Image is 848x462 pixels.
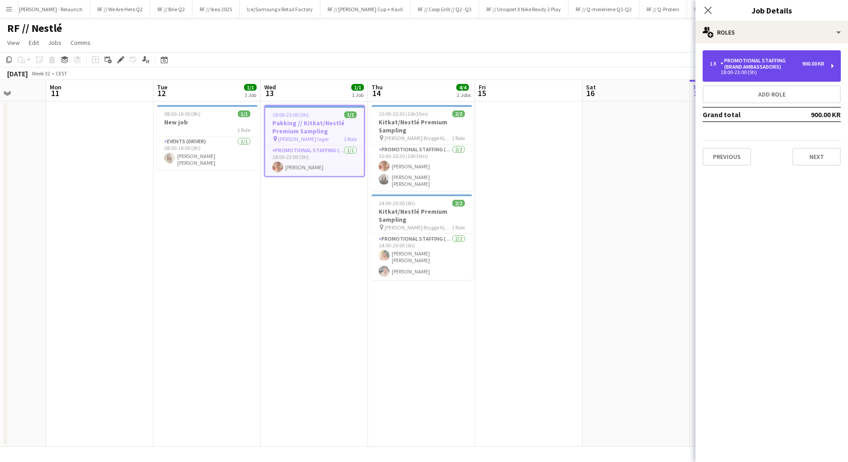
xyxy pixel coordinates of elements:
[29,39,39,47] span: Edit
[379,200,415,207] span: 14:00-20:00 (6h)
[7,39,20,47] span: View
[90,0,150,18] button: RF // We Are Hero Q2
[263,88,276,98] span: 13
[278,136,329,142] span: [PERSON_NAME] lager
[639,0,687,18] button: RF // Q-Protein
[370,88,383,98] span: 14
[710,70,824,75] div: 18:00-23:00 (5h)
[479,83,486,91] span: Fri
[240,0,320,18] button: Ice/Samsung x Retail Factory
[477,88,486,98] span: 15
[687,0,746,18] button: RF // VY Kundeglede
[372,207,472,224] h3: Kitkat/Nestlé Premium Sampling
[372,234,472,280] app-card-role: Promotional Staffing (Brand Ambassadors)2/214:00-20:00 (6h)[PERSON_NAME] [PERSON_NAME][PERSON_NAME]
[452,224,465,231] span: 1 Role
[385,224,452,231] span: [PERSON_NAME] Brygge Kjøpesenter
[452,200,465,207] span: 2/2
[585,88,596,98] span: 16
[703,85,841,103] button: Add role
[264,83,276,91] span: Wed
[48,39,61,47] span: Jobs
[379,110,428,117] span: 10:00-20:30 (10h30m)
[372,194,472,280] app-job-card: 14:00-20:00 (6h)2/2Kitkat/Nestlé Premium Sampling [PERSON_NAME] Brygge Kjøpesenter1 RolePromotion...
[479,0,568,18] button: RF // Unisport X Nike Ready 2 Play
[352,92,363,98] div: 1 Job
[385,135,452,141] span: [PERSON_NAME] Brygge Kjøpesenter
[56,70,67,77] div: CEST
[372,118,472,134] h3: Kitkat/Nestlé Premium Sampling
[70,39,91,47] span: Comms
[48,88,61,98] span: 11
[244,84,257,91] span: 1/1
[238,110,250,117] span: 1/1
[452,110,465,117] span: 2/2
[157,105,258,170] app-job-card: 08:00-16:00 (8h)1/1New job1 RoleEvents (Driver)1/108:00-16:00 (8h)[PERSON_NAME] [PERSON_NAME]
[25,37,43,48] a: Edit
[344,111,357,118] span: 1/1
[245,92,256,98] div: 1 Job
[703,148,751,166] button: Previous
[192,0,240,18] button: RF // Ikea 2025
[372,105,472,191] app-job-card: 10:00-20:30 (10h30m)2/2Kitkat/Nestlé Premium Sampling [PERSON_NAME] Brygge Kjøpesenter1 RolePromo...
[695,22,848,43] div: Roles
[710,61,721,67] div: 1 x
[150,0,192,18] button: RF // Brie Q2
[586,83,596,91] span: Sat
[692,88,704,98] span: 17
[695,4,848,16] h3: Job Details
[157,136,258,170] app-card-role: Events (Driver)1/108:00-16:00 (8h)[PERSON_NAME] [PERSON_NAME]
[7,69,28,78] div: [DATE]
[50,83,61,91] span: Mon
[157,83,167,91] span: Tue
[7,22,62,35] h1: RF // Nestlé
[457,92,471,98] div: 2 Jobs
[568,0,639,18] button: RF // Q-meieriene Q1-Q2
[264,105,365,177] app-job-card: 18:00-23:00 (5h)1/1Pakking // Kitkat/Nestlé Premium Sampling [PERSON_NAME] lager1 RolePromotional...
[344,136,357,142] span: 1 Role
[452,135,465,141] span: 1 Role
[67,37,94,48] a: Comms
[792,148,841,166] button: Next
[372,83,383,91] span: Thu
[372,145,472,191] app-card-role: Promotional Staffing (Brand Ambassadors)2/210:00-20:30 (10h30m)[PERSON_NAME][PERSON_NAME] [PERSON...
[456,84,469,91] span: 4/4
[237,127,250,133] span: 1 Role
[802,61,824,67] div: 900.00 KR
[30,70,52,77] span: Week 32
[721,57,802,70] div: Promotional Staffing (Brand Ambassadors)
[156,88,167,98] span: 12
[351,84,364,91] span: 1/1
[157,118,258,126] h3: New job
[265,119,364,135] h3: Pakking // Kitkat/Nestlé Premium Sampling
[265,145,364,176] app-card-role: Promotional Staffing (Brand Ambassadors)1/118:00-23:00 (5h)[PERSON_NAME]
[4,37,23,48] a: View
[784,107,841,122] td: 900.00 KR
[320,0,411,18] button: RF // [PERSON_NAME] Cup + Kavli
[164,110,201,117] span: 08:00-16:00 (8h)
[411,0,479,18] button: RF // Coop Grill // Q2 -Q3
[272,111,309,118] span: 18:00-23:00 (5h)
[693,83,704,91] span: Sun
[44,37,65,48] a: Jobs
[703,107,784,122] td: Grand total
